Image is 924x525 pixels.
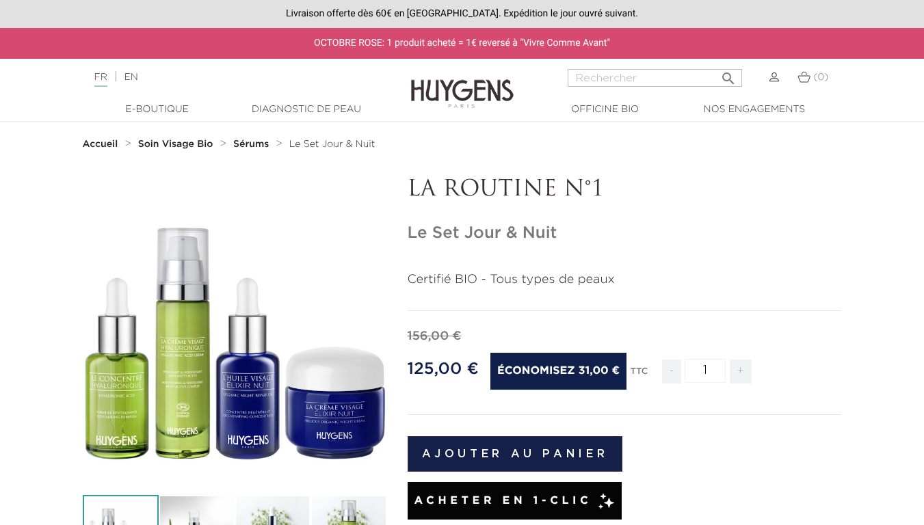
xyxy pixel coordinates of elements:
[408,361,479,377] span: 125,00 €
[813,72,828,82] span: (0)
[568,69,742,87] input: Rechercher
[289,139,375,149] span: Le Set Jour & Nuit
[662,360,681,383] span: -
[716,65,741,83] button: 
[89,103,226,117] a: E-Boutique
[730,360,752,383] span: +
[238,103,375,117] a: Diagnostic de peau
[408,330,462,342] span: 156,00 €
[686,103,823,117] a: Nos engagements
[490,353,626,390] span: Économisez 31,00 €
[408,271,842,289] p: Certifié BIO - Tous types de peaux
[408,224,842,243] h1: Le Set Jour & Nuit
[138,139,217,150] a: Soin Visage Bio
[233,139,269,149] strong: Sérums
[83,139,118,149] strong: Accueil
[94,72,107,87] a: FR
[289,139,375,150] a: Le Set Jour & Nuit
[83,139,121,150] a: Accueil
[138,139,213,149] strong: Soin Visage Bio
[537,103,674,117] a: Officine Bio
[88,69,375,85] div: |
[233,139,272,150] a: Sérums
[720,66,737,83] i: 
[411,57,514,110] img: Huygens
[685,359,726,383] input: Quantité
[408,436,623,472] button: Ajouter au panier
[408,177,842,203] p: LA ROUTINE N°1
[124,72,137,82] a: EN
[631,357,648,394] div: TTC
